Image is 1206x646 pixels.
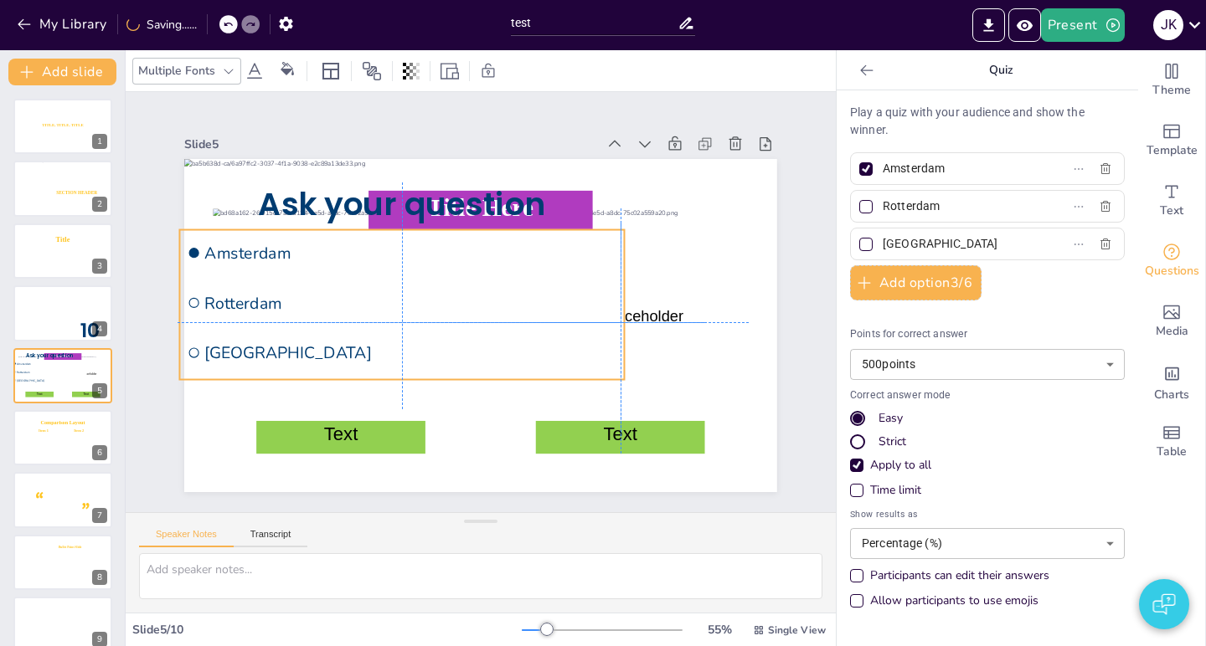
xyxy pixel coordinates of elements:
[1138,171,1205,231] div: Add text boxes
[62,576,103,582] span: space for teacher’s summary or final message.
[205,292,617,314] span: Rotterdam
[275,62,300,79] div: Background color
[13,99,112,154] div: 1
[850,327,1125,342] p: Points for correct answer
[92,508,107,523] div: 7
[92,259,107,274] div: 3
[17,378,85,382] span: [GEOGRAPHIC_DATA]
[34,244,90,262] span: Content here, content here, content here, content here, content here, content here, content here,...
[13,472,112,527] div: 7
[205,342,617,364] span: [GEOGRAPHIC_DATA]
[13,348,112,403] div: 5
[880,50,1121,90] p: Quiz
[132,622,522,638] div: Slide 5 / 10
[850,265,982,300] button: Add option3/6
[850,482,1125,499] div: Time limit
[80,317,100,345] span: 10
[92,570,107,585] div: 8
[850,410,1125,427] div: Easy
[972,8,1005,42] button: Export to PowerPoint
[92,134,107,149] div: 1
[135,59,219,82] div: Multiple Fonts
[13,161,112,216] div: 2
[234,529,308,547] button: Transcript
[879,410,903,427] div: Easy
[26,351,74,367] span: Ask your question here...
[1138,351,1205,412] div: Add charts and graphs
[850,507,1125,521] span: Show results as
[17,361,85,365] span: Amsterdam
[139,529,234,547] button: Speaker Notes
[92,321,107,336] div: 4
[870,592,1038,609] div: Allow participants to use emojis
[39,451,50,459] span: Content 3
[1154,386,1189,404] span: Charts
[850,528,1125,559] div: Percentage (%)
[1138,231,1205,291] div: Get real-time input from your audience
[39,460,50,468] span: Content 4
[1147,141,1198,160] span: Template
[13,535,112,590] div: 8
[259,182,546,270] span: Ask your question here...
[699,622,740,638] div: 55 %
[92,383,107,398] div: 5
[437,58,462,85] div: Resize presentation
[870,457,931,474] div: Apply to all
[850,433,1125,450] div: Strict
[883,232,1038,256] input: Option 3
[126,17,197,33] div: Saving......
[1156,322,1188,341] span: Media
[850,349,1125,380] div: 500 points
[1153,8,1183,42] button: J K
[1153,10,1183,40] div: J K
[850,567,1049,584] div: Participants can edit their answers
[1041,8,1125,42] button: Present
[92,197,107,212] div: 2
[850,457,1125,474] div: Apply to all
[205,242,617,264] span: Amsterdam
[1138,291,1205,351] div: Add images, graphics, shapes or video
[13,285,112,341] div: 4
[13,410,112,465] div: 6
[883,194,1038,218] input: Option 2
[850,592,1038,609] div: Allow participants to use emojis
[511,11,678,35] input: Insert title
[879,433,906,450] div: Strict
[768,623,826,637] span: Single View
[1008,8,1041,42] button: Preview Presentation
[883,156,1038,181] input: Option 1
[1138,50,1205,110] div: Change the overall theme
[1157,443,1187,461] span: Table
[1152,81,1191,100] span: Theme
[870,567,1049,584] div: Participants can edit their answers
[92,445,107,460] div: 6
[13,11,114,38] button: My Library
[850,104,1125,139] p: Play a quiz with your audience and show the winner.
[75,460,85,468] span: Content 4
[75,451,85,459] span: Content 3
[362,61,382,81] span: Position
[317,58,344,85] div: Layout
[1160,202,1183,220] span: Text
[1145,262,1199,280] span: Questions
[13,223,112,279] div: 3
[1138,110,1205,171] div: Add ready made slides
[870,482,921,499] div: Time limit
[8,59,116,85] button: Add slide
[1138,412,1205,472] div: Add a table
[17,370,85,373] span: Rotterdam
[850,388,1125,403] p: Correct answer mode
[184,136,596,152] div: Slide 5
